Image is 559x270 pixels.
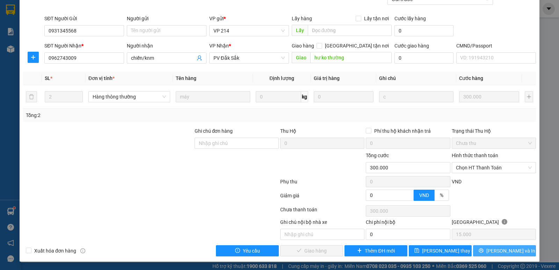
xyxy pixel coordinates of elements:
span: Yêu cầu [243,247,260,255]
span: Lấy hàng [292,16,312,21]
button: printer[PERSON_NAME] và In [473,245,536,256]
span: Thêm ĐH mới [365,247,394,255]
input: 0 [314,91,373,102]
img: logo [7,16,16,33]
span: Tên hàng [176,75,196,81]
span: PV Bình Dương [70,49,94,53]
span: printer [479,248,484,254]
th: Ghi chú [376,72,456,85]
span: Giao hàng [292,43,314,49]
strong: CÔNG TY TNHH [GEOGRAPHIC_DATA] 214 QL13 - P.26 - Q.BÌNH THẠNH - TP HCM 1900888606 [18,11,57,37]
span: 07:34:14 [DATE] [66,31,99,37]
div: Người gửi [127,15,206,22]
div: Phụ thu [279,178,365,190]
span: Nơi nhận: [53,49,65,59]
span: Giá trị hàng [314,75,340,81]
div: Chưa thanh toán [279,206,365,218]
input: Dọc đường [308,25,392,36]
span: exclamation-circle [235,248,240,254]
div: CMND/Passport [456,42,536,50]
span: save [414,248,419,254]
div: Trạng thái Thu Hộ [452,127,536,135]
span: info-circle [80,248,85,253]
span: DSA09250186 [67,26,99,31]
span: plus [357,248,362,254]
input: Cước giao hàng [394,52,453,64]
label: Cước giao hàng [394,43,429,49]
span: [PERSON_NAME] và In [486,247,535,255]
span: Cước hàng [459,75,483,81]
label: Hình thức thanh toán [452,153,498,158]
input: 0 [459,91,519,102]
button: plusThêm ĐH mới [344,245,407,256]
button: plus [525,91,533,102]
span: kg [301,91,308,102]
div: Tổng: 2 [26,111,216,119]
span: [GEOGRAPHIC_DATA] tận nơi [322,42,392,50]
span: Định lượng [269,75,294,81]
span: Giao [292,52,310,63]
span: [PERSON_NAME] thay đổi [422,247,478,255]
div: Ghi chú nội bộ nhà xe [280,218,364,229]
div: SĐT Người Nhận [44,42,124,50]
span: VND [419,192,429,198]
span: user-add [197,55,202,61]
button: checkGiao hàng [280,245,343,256]
span: PV Đắk Sắk [24,49,42,53]
label: Ghi chú đơn hàng [195,128,233,134]
span: Phí thu hộ khách nhận trả [371,127,434,135]
span: Thu Hộ [280,128,296,134]
div: SĐT Người Gửi [44,15,124,22]
input: Ghi Chú [379,91,453,102]
div: Người nhận [127,42,206,50]
input: Dọc đường [310,52,392,63]
div: VP gửi [209,15,289,22]
span: VP Nhận [209,43,229,49]
span: plus [28,54,38,60]
label: Cước lấy hàng [394,16,426,21]
span: Tổng cước [366,153,389,158]
div: Giảm giá [279,192,365,204]
button: save[PERSON_NAME] thay đổi [409,245,472,256]
span: Hàng thông thường [93,92,166,102]
button: delete [26,91,37,102]
span: SL [45,75,50,81]
span: Chọn HT Thanh Toán [456,162,532,173]
input: Cước lấy hàng [394,25,453,36]
div: Chi phí nội bộ [366,218,450,229]
strong: BIÊN NHẬN GỬI HÀNG HOÁ [24,42,81,47]
input: VD: Bàn, Ghế [176,91,250,102]
button: exclamation-circleYêu cầu [216,245,279,256]
input: Ghi chú đơn hàng [195,138,279,149]
button: plus [28,52,39,63]
span: % [440,192,443,198]
span: Chưa thu [456,138,532,148]
span: Nơi gửi: [7,49,14,59]
span: Lấy [292,25,308,36]
span: PV Đắk Sắk [213,53,285,63]
span: Lấy tận nơi [361,15,392,22]
span: info-circle [502,219,507,225]
div: [GEOGRAPHIC_DATA] [452,218,536,229]
input: Nhập ghi chú [280,229,364,240]
span: Xuất hóa đơn hàng [31,247,79,255]
span: VP 214 [213,25,285,36]
span: VND [452,179,462,184]
span: Đơn vị tính [88,75,115,81]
